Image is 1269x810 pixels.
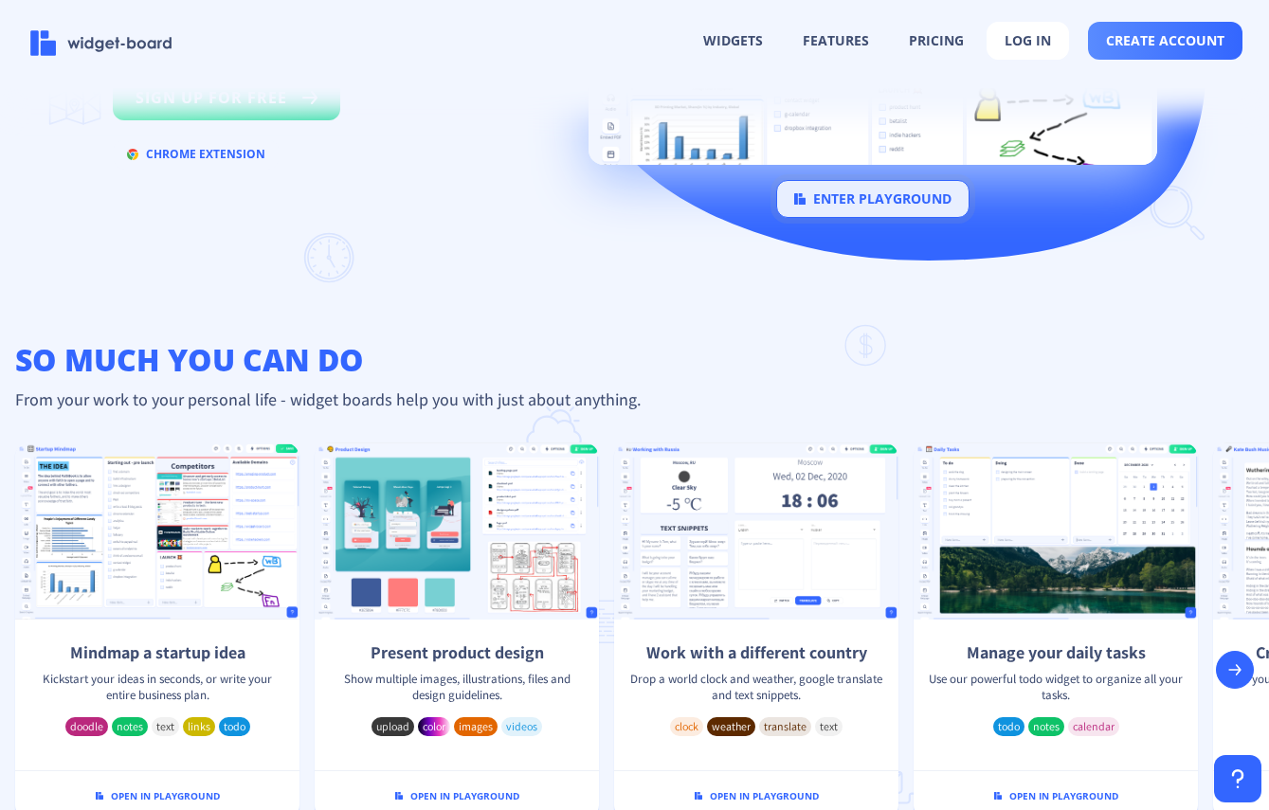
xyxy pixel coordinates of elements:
button: open in playground [684,784,829,807]
button: enter playground [776,180,970,218]
img: logo.svg [96,792,103,800]
div: notes [112,717,148,736]
button: chrome extension [113,139,280,170]
div: links [183,717,215,736]
div: calendar [1068,717,1119,736]
div: doodle [65,717,108,736]
div: weather [707,717,755,736]
button: widgets [686,23,780,59]
div: todo [219,717,250,736]
p: Mindmap a startup idea [15,641,299,663]
p: Kickstart your ideas in seconds, or write your entire business plan. [15,671,299,703]
p: Drop a world clock and weather, google translate and text snippets. [614,671,898,703]
button: features [786,23,886,59]
button: log in [987,22,1069,60]
div: clock [670,717,703,736]
img: logo.svg [695,792,702,800]
p: Show multiple images, illustrations, files and design guidelines. [315,671,599,703]
div: text [152,717,179,736]
div: text [815,717,843,736]
button: open in playground [85,784,230,807]
div: notes [1028,717,1064,736]
p: Present product design [315,641,599,663]
div: color [418,717,450,736]
img: logo.svg [994,792,1002,800]
div: videos [501,717,542,736]
p: Work with a different country [614,641,898,663]
img: chrome.svg [127,149,138,160]
button: open in playground [984,784,1129,807]
button: create account [1088,22,1242,60]
button: sign up for free [113,75,340,120]
img: logo.svg [794,193,806,205]
p: Use our powerful todo widget to organize all your tasks. [914,671,1198,703]
img: logo-name.svg [30,30,172,56]
img: logo.svg [395,792,403,800]
button: open in playground [385,784,530,807]
div: translate [759,717,811,736]
a: chrome extension [113,151,280,169]
button: pricing [892,23,981,59]
div: images [454,717,498,736]
p: Manage your daily tasks [914,641,1198,663]
div: upload [372,717,414,736]
div: todo [993,717,1024,736]
span: create account [1106,33,1224,48]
